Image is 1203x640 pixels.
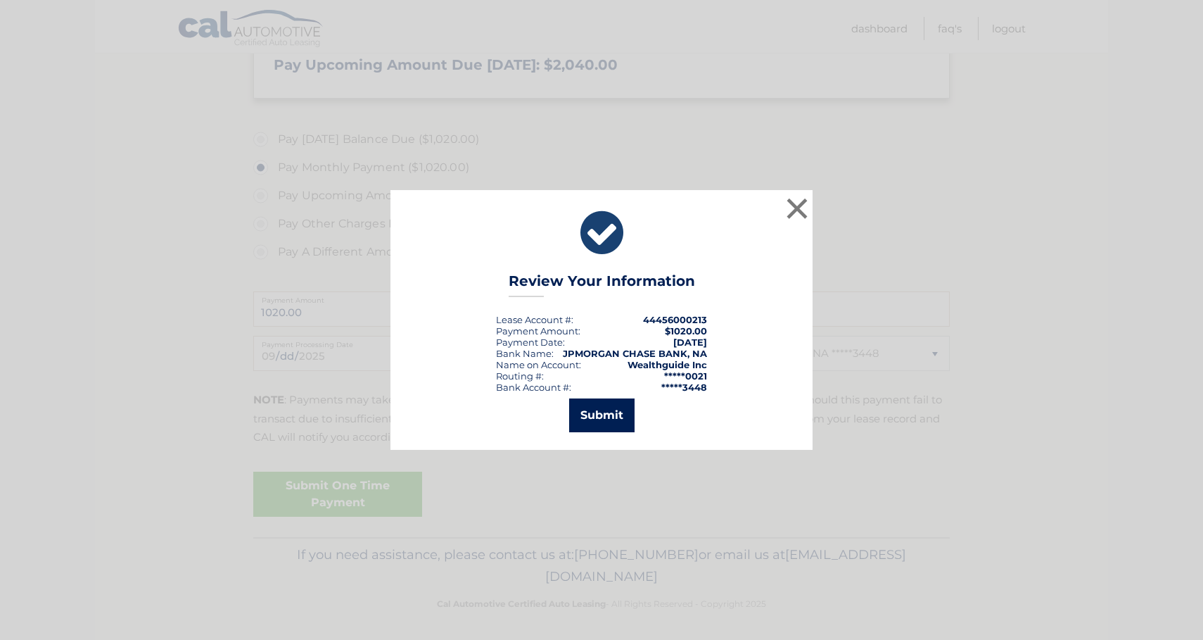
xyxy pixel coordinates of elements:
[496,337,563,348] span: Payment Date
[665,325,707,337] span: $1020.00
[496,325,580,337] div: Payment Amount:
[496,348,554,359] div: Bank Name:
[673,337,707,348] span: [DATE]
[496,382,571,393] div: Bank Account #:
[496,314,573,325] div: Lease Account #:
[783,194,811,222] button: ×
[569,399,635,432] button: Submit
[628,359,707,370] strong: Wealthguide Inc
[563,348,707,359] strong: JPMORGAN CHASE BANK, NA
[509,272,695,297] h3: Review Your Information
[496,370,544,382] div: Routing #:
[496,359,581,370] div: Name on Account:
[643,314,707,325] strong: 44456000213
[496,337,565,348] div: :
